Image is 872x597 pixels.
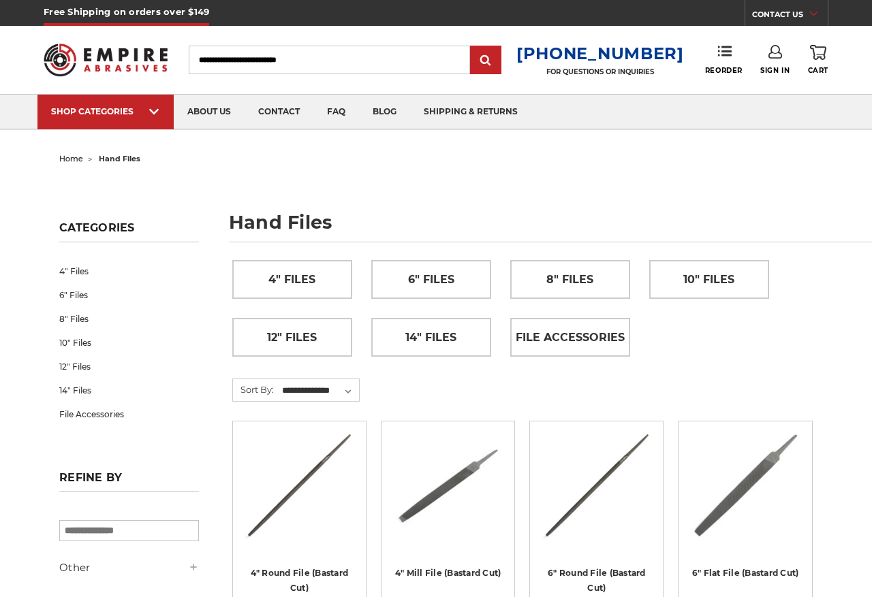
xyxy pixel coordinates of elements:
a: 6 Inch Round File Bastard Cut, Double Cut [540,431,653,545]
a: File Accessories [511,319,629,356]
img: 4 Inch Round File Bastard Cut, Double Cut [244,431,354,540]
a: Cart [808,45,828,75]
span: 14" Files [405,326,456,349]
h5: Other [59,560,198,576]
span: 4" Files [268,268,315,291]
a: 6" Round File (Bastard Cut) [548,568,646,594]
a: 12" Files [233,319,352,356]
a: 8" Files [59,307,198,331]
a: CONTACT US [752,7,828,26]
span: 8" Files [546,268,593,291]
a: 4" Round File (Bastard Cut) [251,568,349,594]
label: Sort By: [233,379,274,400]
a: 4 Inch Round File Bastard Cut, Double Cut [243,431,356,545]
a: home [59,154,83,163]
span: 12" Files [267,326,317,349]
a: 6" Flat Bastard File [688,431,802,545]
span: 10" Files [683,268,734,291]
a: 4" Mill File Bastard Cut [391,431,505,545]
a: contact [245,95,313,129]
h5: Categories [59,221,198,242]
a: 14" Files [59,378,198,402]
img: Empire Abrasives [44,35,168,84]
a: faq [313,95,359,129]
a: 4" Mill File (Bastard Cut) [395,568,501,578]
a: File Accessories [59,402,198,426]
a: Reorder [705,45,743,74]
img: 6" Flat Bastard File [690,431,800,540]
a: 6" Files [59,283,198,307]
span: Cart [808,66,828,75]
a: about us [174,95,245,129]
span: Reorder [705,66,743,75]
a: 12" Files [59,355,198,378]
input: Submit [472,47,499,74]
a: 4" Files [59,259,198,283]
div: SHOP CATEGORIES [51,106,160,116]
a: 4" Files [233,261,352,298]
img: 4" Mill File Bastard Cut [394,431,503,540]
h5: Refine by [59,471,198,492]
a: 6" Files [372,261,490,298]
a: blog [359,95,410,129]
img: 6 Inch Round File Bastard Cut, Double Cut [542,431,652,540]
span: hand files [99,154,140,163]
span: File Accessories [516,326,625,349]
a: shipping & returns [410,95,531,129]
span: 6" Files [408,268,454,291]
p: FOR QUESTIONS OR INQUIRIES [516,67,684,76]
a: 10" Files [650,261,768,298]
a: 14" Files [372,319,490,356]
a: 6" Flat File (Bastard Cut) [692,568,799,578]
a: 10" Files [59,331,198,355]
select: Sort By: [280,381,359,401]
a: [PHONE_NUMBER] [516,44,684,63]
span: Sign In [760,66,790,75]
a: 8" Files [511,261,629,298]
